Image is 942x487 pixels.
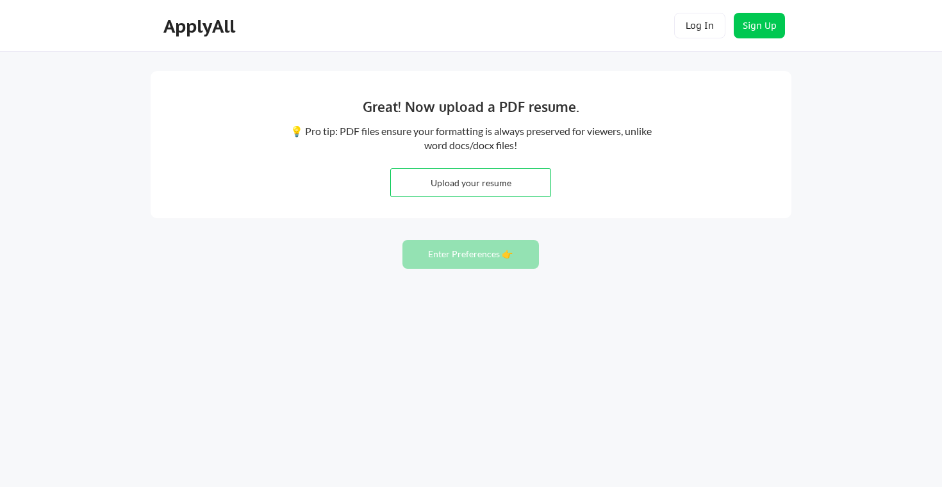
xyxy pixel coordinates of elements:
[734,13,785,38] button: Sign Up
[402,240,539,269] button: Enter Preferences 👉
[288,124,653,153] div: 💡 Pro tip: PDF files ensure your formatting is always preserved for viewers, unlike word docs/doc...
[276,97,666,117] div: Great! Now upload a PDF resume.
[674,13,725,38] button: Log In
[163,15,239,37] div: ApplyAll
